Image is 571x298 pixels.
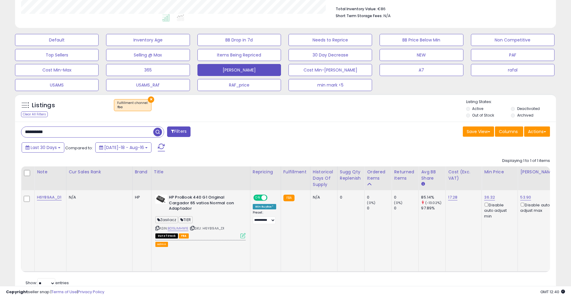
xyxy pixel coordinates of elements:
label: Out of Stock [472,113,494,118]
div: Win BuyBox * [253,204,276,209]
a: H6Y89AA_D1 [37,194,62,200]
a: B019JMHW1E [168,226,189,231]
button: Last 30 Days [22,142,64,153]
button: Items Being Repriced [197,49,281,61]
button: × [148,96,154,103]
div: seller snap | | [6,289,104,295]
label: Archived [517,113,533,118]
div: Brand [135,169,149,175]
span: Show: entries [26,280,69,286]
small: (0%) [367,200,375,205]
div: Title [154,169,248,175]
span: OFF [266,195,276,200]
a: Privacy Policy [78,289,104,295]
img: 416B21SmxnL._SL40_.jpg [155,195,167,204]
div: Historical Days Of Supply [313,169,335,188]
button: A7 [380,64,463,76]
span: | SKU: H6Y89AA_D1 [190,226,224,231]
label: Deactivated [517,106,540,111]
a: 53.90 [520,194,531,200]
button: USAMS [15,79,99,91]
button: admin [155,242,168,247]
th: Please note that this number is a calculation based on your required days of coverage and your ve... [337,166,365,190]
button: RAF_price [197,79,281,91]
div: Note [37,169,64,175]
div: N/A [313,195,333,200]
li: €86 [336,5,545,12]
button: Non Competitive [471,34,554,46]
div: Ordered Items [367,169,389,181]
a: 17.28 [448,194,457,200]
div: Cur Sales Rank [69,169,130,175]
div: 85.14% [421,195,445,200]
button: PAF [471,49,554,61]
div: Preset: [253,211,276,224]
small: Avg BB Share. [421,181,425,187]
button: Cost Min-Max [15,64,99,76]
span: Last 30 Days [31,144,57,151]
div: 0 [367,205,391,211]
div: Min Price [484,169,515,175]
span: Fulfillment channel : [117,101,148,110]
button: Inventory Age [106,34,190,46]
small: (0%) [394,200,402,205]
b: Short Term Storage Fees: [336,13,383,18]
small: (-13.02%) [425,200,441,205]
span: Zasilacz [155,216,178,223]
a: 36.32 [484,194,495,200]
span: ON [254,195,261,200]
div: Sugg Qty Replenish [340,169,362,181]
div: 0 [394,195,418,200]
div: 0 [367,195,391,200]
b: Total Inventory Value: [336,6,377,11]
a: Terms of Use [51,289,77,295]
button: Columns [495,126,523,137]
button: Filters [167,126,191,137]
span: [DATE]-18 - Aug-16 [104,144,144,151]
button: Actions [524,126,550,137]
div: Cost (Exc. VAT) [448,169,479,181]
button: USAMS_RAf [106,79,190,91]
div: 97.89% [421,205,445,211]
button: Top Sellers [15,49,99,61]
strong: Copyright [6,289,28,295]
button: 365 [106,64,190,76]
div: Clear All Filters [21,111,48,117]
span: TIER [179,216,193,223]
button: Selling @ Max [106,49,190,61]
button: Default [15,34,99,46]
button: Needs to Reprice [289,34,372,46]
button: min mark <5 [289,79,372,91]
div: fba [117,105,148,109]
button: BB Drop in 7d [197,34,281,46]
span: 2025-09-16 12:40 GMT [540,289,565,295]
span: All listings that are currently out of stock and unavailable for purchase on Amazon [155,233,178,239]
button: Save View [463,126,494,137]
div: Displaying 1 to 1 of 1 items [502,158,550,164]
div: Fulfillment [283,169,308,175]
div: Avg BB Share [421,169,443,181]
button: [PERSON_NAME] [197,64,281,76]
label: Active [472,106,483,111]
span: FBA [179,233,189,239]
b: HP ProBook 440 G1 Original Cargador 65 vatios Normal con Adaptador [169,195,242,213]
div: Disable auto adjust max [520,202,554,213]
div: 0 [340,195,360,200]
div: Repricing [253,169,278,175]
h5: Listings [32,101,55,110]
button: [DATE]-18 - Aug-16 [95,142,151,153]
button: BB Price Below Min [380,34,463,46]
span: Compared to: [65,145,93,151]
p: Listing States: [466,99,556,105]
div: ASIN: [155,195,246,238]
button: 30 Day Decrease [289,49,372,61]
button: NEW [380,49,463,61]
div: Returned Items [394,169,416,181]
button: Cost Min-[PERSON_NAME] [289,64,372,76]
span: N/A [383,13,391,19]
div: 0 [394,205,418,211]
div: [PERSON_NAME] [520,169,556,175]
div: Disable auto adjust min [484,202,513,219]
div: N/A [69,195,128,200]
span: Columns [499,129,518,135]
